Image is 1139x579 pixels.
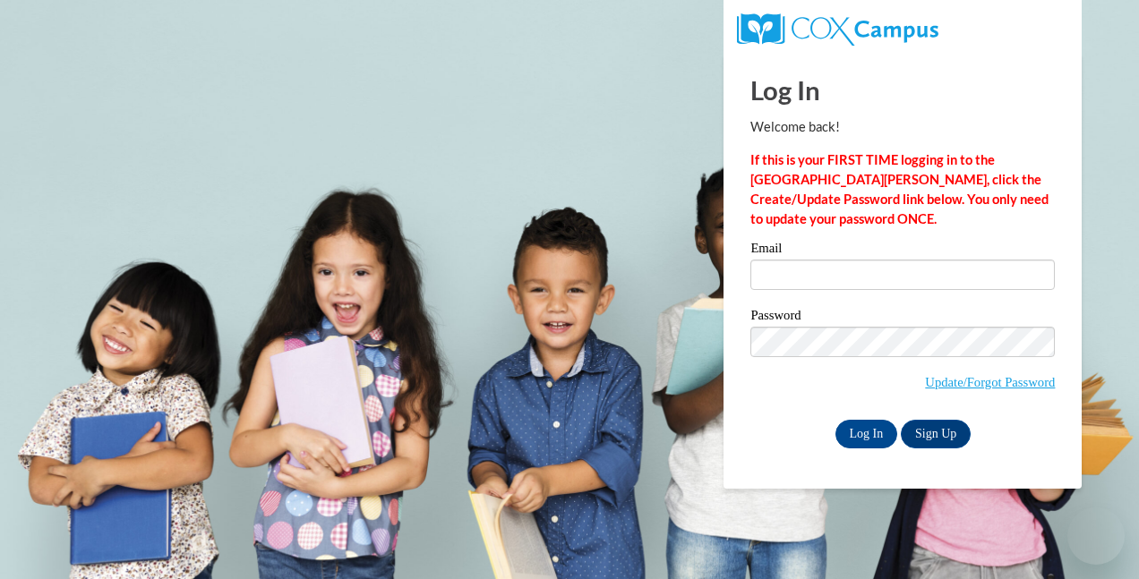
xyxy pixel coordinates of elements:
p: Welcome back! [750,117,1055,137]
label: Password [750,309,1055,327]
iframe: Button to launch messaging window [1067,507,1125,565]
a: Sign Up [901,420,971,448]
a: Update/Forgot Password [925,375,1055,389]
img: COX Campus [737,13,938,46]
label: Email [750,242,1055,260]
h1: Log In [750,72,1055,108]
input: Log In [835,420,898,448]
strong: If this is your FIRST TIME logging in to the [GEOGRAPHIC_DATA][PERSON_NAME], click the Create/Upd... [750,152,1049,226]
